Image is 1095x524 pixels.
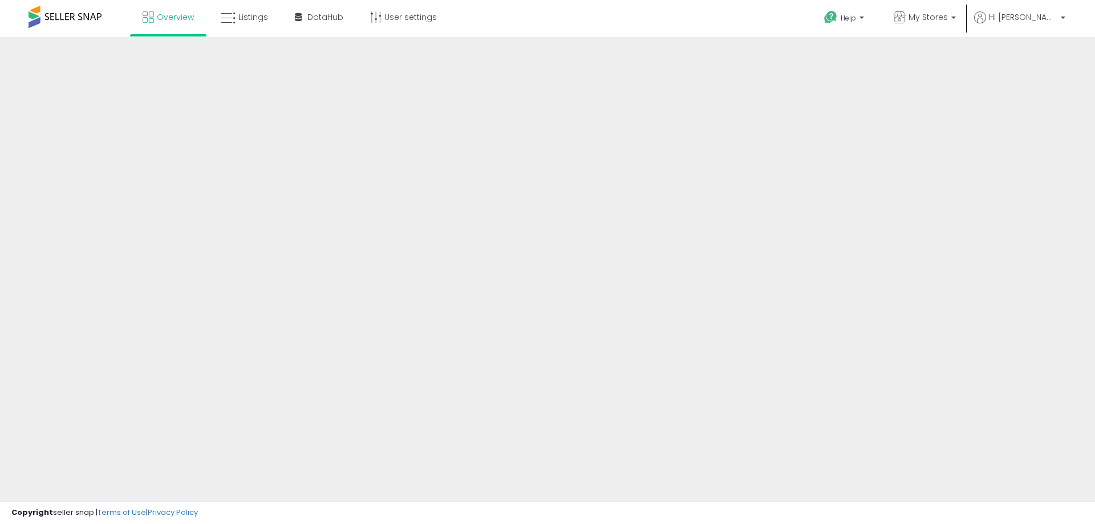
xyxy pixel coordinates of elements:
[841,13,856,23] span: Help
[989,11,1057,23] span: Hi [PERSON_NAME]
[148,507,198,518] a: Privacy Policy
[11,507,53,518] strong: Copyright
[909,11,948,23] span: My Stores
[238,11,268,23] span: Listings
[974,11,1065,37] a: Hi [PERSON_NAME]
[307,11,343,23] span: DataHub
[157,11,194,23] span: Overview
[815,2,875,37] a: Help
[824,10,838,25] i: Get Help
[98,507,146,518] a: Terms of Use
[11,507,198,518] div: seller snap | |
